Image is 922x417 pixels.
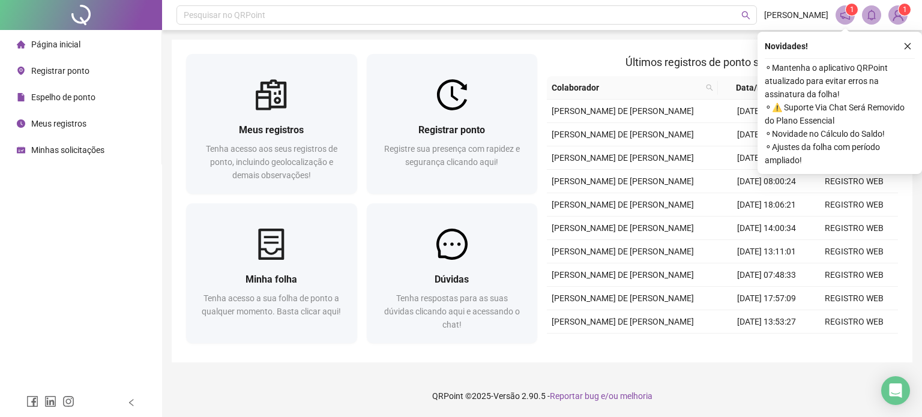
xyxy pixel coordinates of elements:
[17,146,25,154] span: schedule
[552,200,694,209] span: [PERSON_NAME] DE [PERSON_NAME]
[765,101,915,127] span: ⚬ ⚠️ Suporte Via Chat Será Removido do Plano Essencial
[17,119,25,128] span: clock-circle
[418,124,485,136] span: Registrar ponto
[26,395,38,407] span: facebook
[625,56,819,68] span: Últimos registros de ponto sincronizados
[723,240,810,263] td: [DATE] 13:11:01
[903,5,907,14] span: 1
[384,144,520,167] span: Registre sua presença com rapidez e segurança clicando aqui!
[550,391,652,401] span: Reportar bug e/ou melhoria
[764,8,828,22] span: [PERSON_NAME]
[704,79,716,97] span: search
[810,170,898,193] td: REGISTRO WEB
[810,217,898,240] td: REGISTRO WEB
[552,153,694,163] span: [PERSON_NAME] DE [PERSON_NAME]
[840,10,851,20] span: notification
[17,40,25,49] span: home
[239,124,304,136] span: Meus registros
[810,310,898,334] td: REGISTRO WEB
[810,334,898,357] td: REGISTRO WEB
[206,144,337,180] span: Tenha acesso aos seus registros de ponto, incluindo geolocalização e demais observações!
[723,217,810,240] td: [DATE] 14:00:34
[552,293,694,303] span: [PERSON_NAME] DE [PERSON_NAME]
[723,100,810,123] td: [DATE] 18:02:13
[552,270,694,280] span: [PERSON_NAME] DE [PERSON_NAME]
[246,274,297,285] span: Minha folha
[552,317,694,326] span: [PERSON_NAME] DE [PERSON_NAME]
[903,42,912,50] span: close
[31,145,104,155] span: Minhas solicitações
[765,140,915,167] span: ⚬ Ajustes da folha com período ampliado!
[706,84,713,91] span: search
[765,61,915,101] span: ⚬ Mantenha o aplicativo QRPoint atualizado para evitar erros na assinatura da folha!
[127,398,136,407] span: left
[367,203,538,343] a: DúvidasTenha respostas para as suas dúvidas clicando aqui e acessando o chat!
[31,66,89,76] span: Registrar ponto
[186,203,357,343] a: Minha folhaTenha acesso a sua folha de ponto a qualquer momento. Basta clicar aqui!
[202,293,341,316] span: Tenha acesso a sua folha de ponto a qualquer momento. Basta clicar aqui!
[718,76,803,100] th: Data/Hora
[723,310,810,334] td: [DATE] 13:53:27
[552,176,694,186] span: [PERSON_NAME] DE [PERSON_NAME]
[723,287,810,310] td: [DATE] 17:57:09
[810,263,898,287] td: REGISTRO WEB
[31,119,86,128] span: Meus registros
[723,123,810,146] td: [DATE] 14:13:38
[62,395,74,407] span: instagram
[810,287,898,310] td: REGISTRO WEB
[723,146,810,170] td: [DATE] 13:19:14
[846,4,858,16] sup: 1
[850,5,854,14] span: 1
[31,40,80,49] span: Página inicial
[493,391,520,401] span: Versão
[162,375,922,417] footer: QRPoint © 2025 - 2.90.5 -
[552,223,694,233] span: [PERSON_NAME] DE [PERSON_NAME]
[741,11,750,20] span: search
[17,67,25,75] span: environment
[552,247,694,256] span: [PERSON_NAME] DE [PERSON_NAME]
[765,127,915,140] span: ⚬ Novidade no Cálculo do Saldo!
[899,4,911,16] sup: Atualize o seu contato no menu Meus Dados
[44,395,56,407] span: linkedin
[881,376,910,405] div: Open Intercom Messenger
[367,54,538,194] a: Registrar pontoRegistre sua presença com rapidez e segurança clicando aqui!
[552,106,694,116] span: [PERSON_NAME] DE [PERSON_NAME]
[17,93,25,101] span: file
[889,6,907,24] img: 90741
[810,240,898,263] td: REGISTRO WEB
[435,274,469,285] span: Dúvidas
[765,40,808,53] span: Novidades !
[866,10,877,20] span: bell
[186,54,357,194] a: Meus registrosTenha acesso aos seus registros de ponto, incluindo geolocalização e demais observa...
[723,263,810,287] td: [DATE] 07:48:33
[31,92,95,102] span: Espelho de ponto
[723,81,789,94] span: Data/Hora
[723,334,810,357] td: [DATE] 13:11:34
[552,130,694,139] span: [PERSON_NAME] DE [PERSON_NAME]
[384,293,520,329] span: Tenha respostas para as suas dúvidas clicando aqui e acessando o chat!
[723,193,810,217] td: [DATE] 18:06:21
[552,81,701,94] span: Colaborador
[810,193,898,217] td: REGISTRO WEB
[723,170,810,193] td: [DATE] 08:00:24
